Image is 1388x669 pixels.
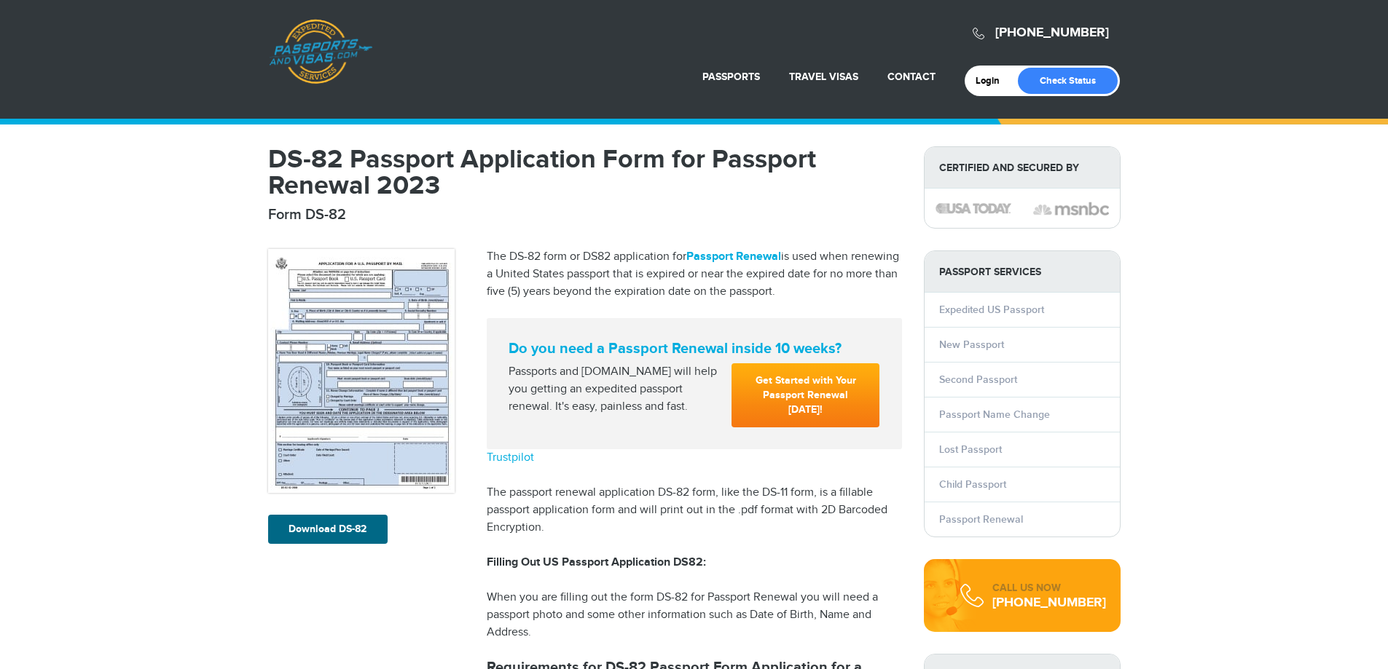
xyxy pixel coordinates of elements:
a: Passport Renewal [686,250,781,264]
p: The passport renewal application DS-82 form, like the DS-11 form, is a fillable passport applicat... [487,484,902,537]
p: When you are filling out the form DS-82 for Passport Renewal you will need a passport photo and s... [487,589,902,641]
a: Second Passport [939,373,1017,386]
div: Passports and [DOMAIN_NAME] will help you getting an expedited passport renewal. It's easy, painl... [503,363,726,416]
a: New Passport [939,339,1004,351]
h1: DS-82 Passport Application Form for Passport Renewal 2023 [268,146,902,199]
a: Passports [702,71,760,83]
a: Get Started with Your Passport Renewal [DATE]! [732,363,879,427]
img: DS-82 [268,249,455,493]
a: Lost Passport [939,443,1002,456]
strong: Do you need a Passport Renewal inside 10 weeks? [509,340,880,357]
a: Trustpilot [487,451,534,464]
h2: Form DS-82 [268,206,902,223]
div: [PHONE_NUMBER] [992,595,1106,610]
img: image description [936,203,1011,213]
a: Passport Renewal [939,513,1023,526]
a: Login [976,75,1010,87]
strong: Filling Out US Passport Application DS82: [487,555,706,569]
strong: Certified and Secured by [925,147,1120,189]
a: Contact [887,71,936,83]
p: The DS-82 form or DS82 application for is used when renewing a United States passport that is exp... [487,248,902,301]
a: Passports & [DOMAIN_NAME] [269,19,372,84]
a: Check Status [1018,68,1118,94]
a: Expedited US Passport [939,304,1044,316]
a: Child Passport [939,478,1006,491]
div: CALL US NOW [992,581,1106,595]
a: Passport Name Change [939,408,1050,421]
a: Download DS-82 [268,515,388,544]
a: [PHONE_NUMBER] [995,25,1109,41]
img: image description [1033,200,1109,218]
strong: PASSPORT SERVICES [925,251,1120,293]
a: Travel Visas [789,71,858,83]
